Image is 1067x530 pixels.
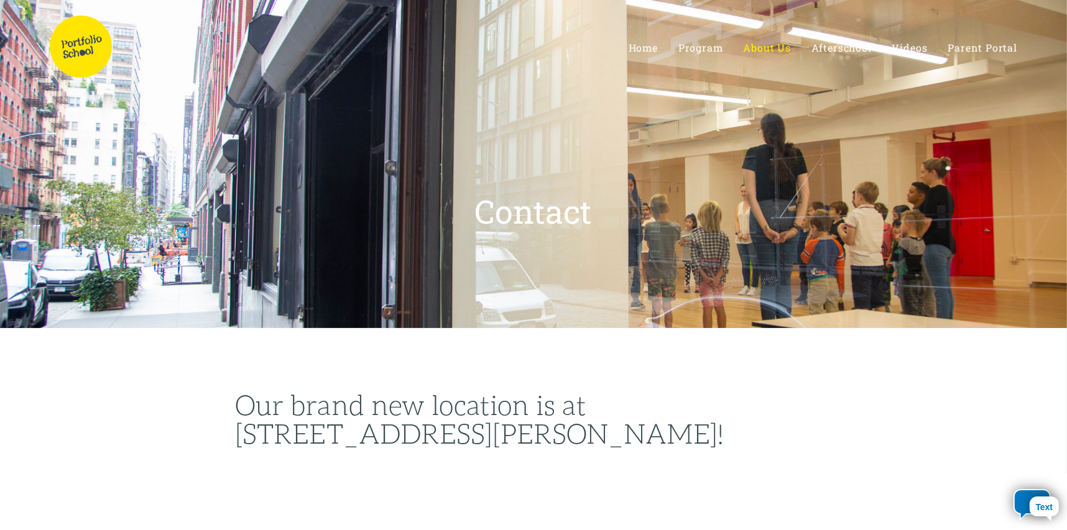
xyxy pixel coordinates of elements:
span: Home [629,41,658,54]
span: Program [678,41,723,54]
h1: Contact [475,195,593,227]
div: Text [1030,496,1059,516]
a: Home [629,42,658,53]
span: About Us [743,41,790,54]
span: Afterschool [811,41,872,54]
a: Videos [892,42,928,53]
h1: Our brand new location is at [STREET_ADDRESS][PERSON_NAME]! [235,390,832,447]
span: Videos [892,41,928,54]
a: Afterschool [811,42,872,53]
a: Parent Portal [948,42,1017,53]
img: Portfolio School [50,16,112,78]
span: Parent Portal [948,41,1017,54]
